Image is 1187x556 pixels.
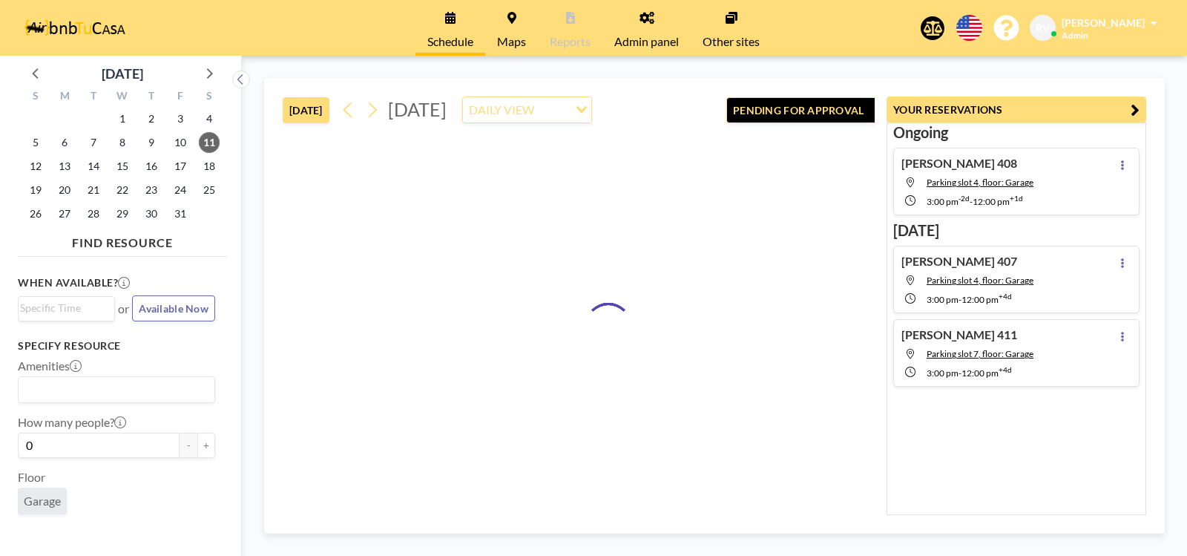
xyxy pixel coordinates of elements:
[959,194,970,203] sup: -2d
[79,88,108,107] div: T
[18,470,45,485] label: Floor
[112,108,133,129] span: Wednesday, October 1, 2025
[927,196,959,207] span: 3:00 PM
[927,275,1033,286] span: Parking slot 4, floor: Garage
[463,97,591,122] div: Search for option
[25,203,46,224] span: Sunday, October 26, 2025
[199,108,220,129] span: Saturday, October 4, 2025
[199,132,220,153] span: Saturday, October 11, 2025
[112,156,133,177] span: Wednesday, October 15, 2025
[20,380,206,399] input: Search for option
[927,177,1033,188] span: Parking slot 4, floor: Garage
[18,229,227,250] h4: FIND RESOURCE
[18,339,215,353] h3: Specify resource
[108,88,137,107] div: W
[118,301,129,316] span: or
[19,377,214,402] div: Search for option
[927,367,959,379] span: 3:00 PM
[83,156,104,177] span: Tuesday, October 14, 2025
[999,365,1012,374] sup: +4d
[959,367,961,379] span: -
[1036,22,1050,35] span: RV
[170,108,191,129] span: Friday, October 3, 2025
[25,132,46,153] span: Sunday, October 5, 2025
[550,36,591,48] span: Reports
[893,221,1140,240] h3: [DATE]
[24,13,125,43] img: organization-logo
[927,348,1033,359] span: Parking slot 7, floor: Garage
[726,97,892,123] button: PENDING FOR APPROVAL
[22,88,50,107] div: S
[170,132,191,153] span: Friday, October 10, 2025
[901,254,1017,269] h4: [PERSON_NAME] 407
[999,292,1012,301] sup: +4d
[102,63,143,84] div: [DATE]
[961,294,999,305] span: 12:00 PM
[20,300,106,316] input: Search for option
[132,295,215,321] button: Available Now
[83,203,104,224] span: Tuesday, October 28, 2025
[25,156,46,177] span: Sunday, October 12, 2025
[901,327,1017,342] h4: [PERSON_NAME] 411
[539,100,567,120] input: Search for option
[141,203,162,224] span: Thursday, October 30, 2025
[54,203,75,224] span: Monday, October 27, 2025
[18,415,126,430] label: How many people?
[165,88,194,107] div: F
[970,196,973,207] span: -
[19,297,114,319] div: Search for option
[614,36,679,48] span: Admin panel
[973,196,1010,207] span: 12:00 PM
[83,132,104,153] span: Tuesday, October 7, 2025
[959,294,961,305] span: -
[170,180,191,200] span: Friday, October 24, 2025
[1062,30,1088,41] span: Admin
[24,494,61,508] span: Garage
[141,156,162,177] span: Thursday, October 16, 2025
[497,36,526,48] span: Maps
[54,156,75,177] span: Monday, October 13, 2025
[170,156,191,177] span: Friday, October 17, 2025
[388,98,447,120] span: [DATE]
[54,132,75,153] span: Monday, October 6, 2025
[18,359,82,373] label: Amenities
[927,294,959,305] span: 3:00 PM
[466,100,537,120] span: DAILY VIEW
[141,108,162,129] span: Thursday, October 2, 2025
[25,180,46,200] span: Sunday, October 19, 2025
[112,203,133,224] span: Wednesday, October 29, 2025
[199,156,220,177] span: Saturday, October 18, 2025
[112,132,133,153] span: Wednesday, October 8, 2025
[197,433,215,458] button: +
[141,132,162,153] span: Thursday, October 9, 2025
[54,180,75,200] span: Monday, October 20, 2025
[961,367,999,379] span: 12:00 PM
[112,180,133,200] span: Wednesday, October 22, 2025
[18,526,42,541] label: Type
[887,97,1146,122] button: YOUR RESERVATIONS
[1062,16,1145,29] span: [PERSON_NAME]
[50,88,79,107] div: M
[283,97,329,123] button: [DATE]
[83,180,104,200] span: Tuesday, October 21, 2025
[893,123,1140,142] h3: Ongoing
[427,36,473,48] span: Schedule
[139,302,208,315] span: Available Now
[137,88,165,107] div: T
[170,203,191,224] span: Friday, October 31, 2025
[1010,194,1023,203] sup: +1d
[703,36,760,48] span: Other sites
[194,88,223,107] div: S
[199,180,220,200] span: Saturday, October 25, 2025
[901,156,1017,171] h4: [PERSON_NAME] 408
[180,433,197,458] button: -
[141,180,162,200] span: Thursday, October 23, 2025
